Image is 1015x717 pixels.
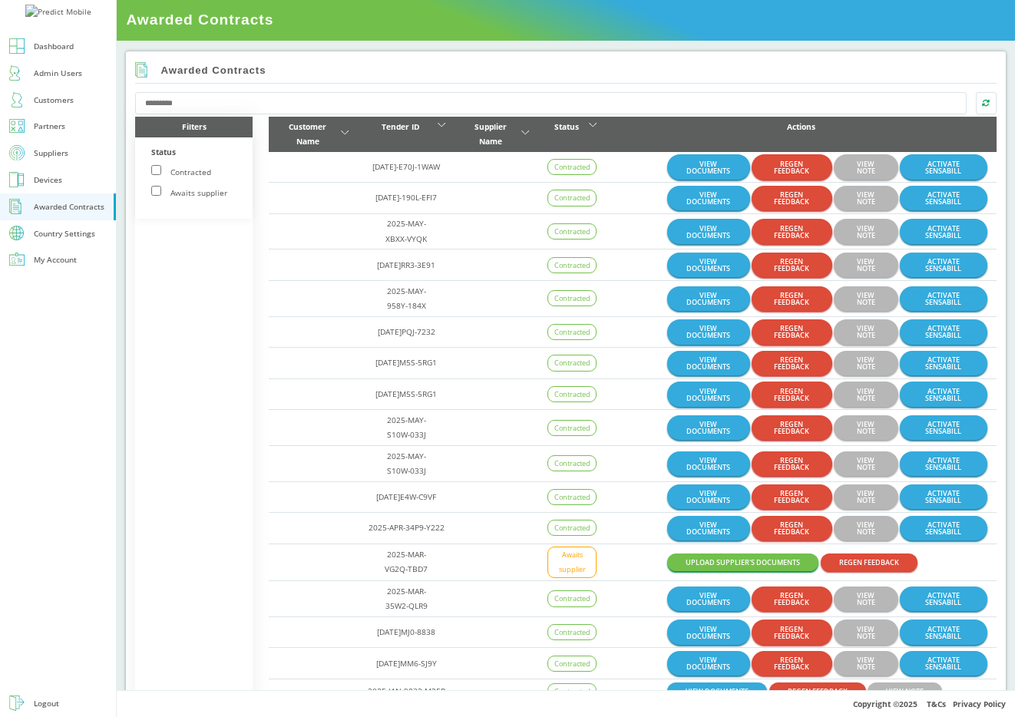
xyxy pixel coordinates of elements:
[117,690,1015,717] div: Copyright © 2025
[547,624,597,640] div: Contracted
[375,192,437,203] a: [DATE]-190L-EFI7
[378,326,435,337] a: [DATE]PQJ-7232
[900,154,987,179] button: ACTIVATE SENSABILL
[752,351,832,375] button: REGEN FEEDBACK
[900,586,987,611] button: ACTIVATE SENSABILL
[752,382,832,406] button: REGEN FEEDBACK
[752,154,832,179] button: REGEN FEEDBACK
[900,451,987,476] button: ACTIVATE SENSABILL
[377,259,435,270] a: [DATE]RR3-3E91
[151,186,161,196] input: Awaits supplier
[377,626,435,637] a: [DATE]MJ0-8838
[547,520,597,536] div: Contracted
[547,547,597,577] div: Awaits supplier
[667,586,750,611] button: VIEW DOCUMENTS
[667,186,750,210] button: VIEW DOCUMENTS
[752,319,832,344] button: REGEN FEEDBACK
[135,117,253,137] div: Filters
[900,351,987,375] button: ACTIVATE SENSABILL
[667,219,750,243] button: VIEW DOCUMENTS
[667,682,767,700] button: VIEW DOCUMENTS
[34,146,68,160] div: Suppliers
[769,682,866,700] button: REGEN FEEDBACK
[135,62,266,78] h2: Awarded Contracts
[900,253,987,277] button: ACTIVATE SENSABILL
[547,190,597,206] div: Contracted
[752,516,832,540] button: REGEN FEEDBACK
[752,651,832,676] button: REGEN FEEDBACK
[900,516,987,540] button: ACTIVATE SENSABILL
[547,290,597,306] div: Contracted
[667,553,818,571] button: UPLOAD SUPPLIER'S DOCUMENTS
[369,522,445,533] a: 2025-APR-34P9-Y222
[385,586,428,611] a: 2025-MAR-35W2-QLR9
[34,230,95,237] div: Country Settings
[375,388,437,399] a: [DATE]M5S-5RG1
[667,620,750,644] button: VIEW DOCUMENTS
[667,484,750,509] button: VIEW DOCUMENTS
[900,651,987,676] button: ACTIVATE SENSABILL
[667,286,750,311] button: VIEW DOCUMENTS
[547,223,597,240] div: Contracted
[752,484,832,509] button: REGEN FEEDBACK
[34,696,59,711] div: Logout
[387,286,426,311] a: 2025-MAY-958Y-184X
[547,257,597,273] div: Contracted
[667,415,750,440] button: VIEW DOCUMENTS
[667,516,750,540] button: VIEW DOCUMENTS
[667,382,750,406] button: VIEW DOCUMENTS
[547,386,597,402] div: Contracted
[387,415,426,440] a: 2025-MAY-S10W-033J
[900,415,987,440] button: ACTIVATE SENSABILL
[34,93,74,107] div: Customers
[34,173,62,187] div: Devices
[376,658,437,669] a: [DATE]MM6-SJ9Y
[547,590,597,606] div: Contracted
[900,620,987,644] button: ACTIVATE SENSABILL
[900,286,987,311] button: ACTIVATE SENSABILL
[900,219,987,243] button: ACTIVATE SENSABILL
[547,324,597,340] div: Contracted
[151,165,161,175] input: Contracted
[900,319,987,344] button: ACTIVATE SENSABILL
[547,656,597,672] div: Contracted
[375,357,437,368] a: [DATE]M5S-5RG1
[547,683,597,699] div: Contracted
[547,120,586,134] div: Status
[34,39,74,54] div: Dashboard
[752,620,832,644] button: REGEN FEEDBACK
[667,253,750,277] button: VIEW DOCUMENTS
[372,161,440,172] a: [DATE]-E70J-1WAW
[752,286,832,311] button: REGEN FEEDBACK
[667,154,750,179] button: VIEW DOCUMENTS
[900,186,987,210] button: ACTIVATE SENSABILL
[367,120,434,134] div: Tender ID
[464,120,518,149] div: Supplier Name
[752,451,832,476] button: REGEN FEEDBACK
[752,253,832,277] button: REGEN FEEDBACK
[752,586,832,611] button: REGEN FEEDBACK
[752,219,832,243] button: REGEN FEEDBACK
[387,451,426,476] a: 2025-MAY-S10W-033J
[278,120,338,149] div: Customer Name
[385,218,427,243] a: 2025-MAY-XBXX-VYQK
[25,5,91,19] img: Predict Mobile
[615,120,987,134] div: Actions
[547,355,597,371] div: Contracted
[667,651,750,676] button: VIEW DOCUMENTS
[900,484,987,509] button: ACTIVATE SENSABILL
[34,66,82,81] div: Admin Users
[752,415,832,440] button: REGEN FEEDBACK
[667,451,750,476] button: VIEW DOCUMENTS
[953,699,1006,709] a: Privacy Policy
[547,455,597,471] div: Contracted
[547,420,597,436] div: Contracted
[752,186,832,210] button: REGEN FEEDBACK
[151,145,237,165] div: Status
[151,187,227,198] label: Awaits supplier
[368,686,445,696] a: 2025-JAN-9832-M25P
[547,159,597,175] div: Contracted
[34,119,65,134] div: Partners
[667,351,750,375] button: VIEW DOCUMENTS
[151,167,211,177] label: Contracted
